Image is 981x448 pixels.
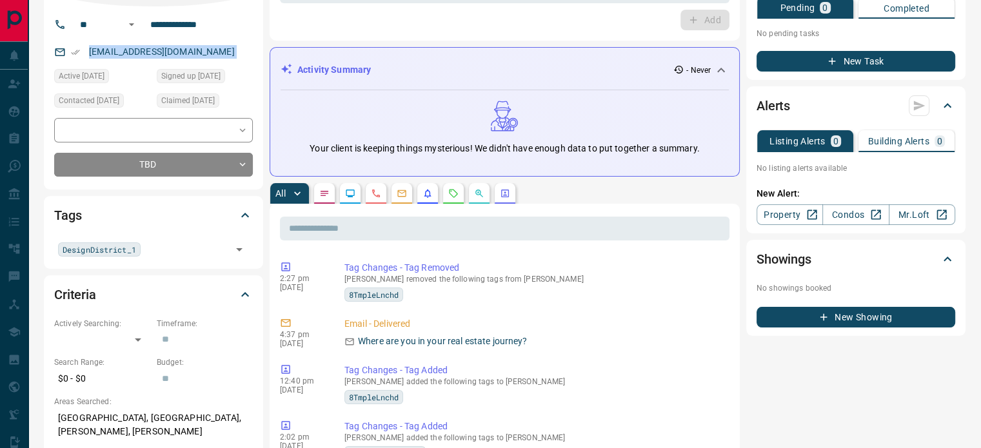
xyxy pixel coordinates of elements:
a: Condos [822,204,889,225]
svg: Listing Alerts [422,188,433,199]
h2: Criteria [54,284,96,305]
button: New Showing [757,307,955,327]
button: New Task [757,51,955,72]
p: [DATE] [280,339,325,348]
p: [DATE] [280,283,325,292]
p: All [275,189,286,198]
p: No listing alerts available [757,162,955,174]
div: Wed Sep 08 2021 [157,69,253,87]
h2: Tags [54,205,81,226]
div: TBD [54,153,253,177]
p: 0 [822,3,827,12]
a: Property [757,204,823,225]
span: Signed up [DATE] [161,70,221,83]
svg: Lead Browsing Activity [345,188,355,199]
div: Fri Sep 10 2021 [54,93,150,112]
p: Search Range: [54,356,150,368]
p: Activity Summary [297,63,371,77]
div: Tags [54,200,253,231]
span: Active [DATE] [59,70,104,83]
svg: Calls [371,188,381,199]
button: Open [124,17,139,32]
p: Listing Alerts [769,137,826,146]
p: 12:40 pm [280,376,325,385]
p: 2:27 pm [280,274,325,283]
h2: Alerts [757,95,790,116]
p: 4:37 pm [280,330,325,339]
svg: Agent Actions [500,188,510,199]
p: Where are you in your real estate journey? [358,335,528,348]
p: Email - Delivered [344,317,724,331]
svg: Email Verified [71,48,80,57]
p: - Never [686,64,711,76]
p: Completed [884,4,929,13]
p: 0 [833,137,838,146]
p: [PERSON_NAME] added the following tags to [PERSON_NAME] [344,433,724,442]
p: Pending [780,3,815,12]
svg: Emails [397,188,407,199]
svg: Requests [448,188,459,199]
svg: Opportunities [474,188,484,199]
p: No showings booked [757,282,955,294]
div: Alerts [757,90,955,121]
p: Areas Searched: [54,396,253,407]
p: Tag Changes - Tag Added [344,364,724,377]
div: Activity Summary- Never [281,58,729,82]
span: Contacted [DATE] [59,94,119,107]
span: Claimed [DATE] [161,94,215,107]
p: Timeframe: [157,318,253,329]
h2: Showings [757,249,811,269]
p: Budget: [157,356,253,368]
p: New Alert: [757,187,955,200]
p: Your client is keeping things mysterious! We didn't have enough data to put together a summary. [310,142,699,155]
p: 0 [937,137,942,146]
a: Mr.Loft [889,204,955,225]
button: Open [230,240,248,258]
p: Tag Changes - Tag Added [344,420,724,433]
p: $0 - $0 [54,368,150,389]
a: [EMAIL_ADDRESS][DOMAIN_NAME] [89,46,235,57]
p: [GEOGRAPHIC_DATA], [GEOGRAPHIC_DATA], [PERSON_NAME], [PERSON_NAME] [54,407,253,442]
p: [PERSON_NAME] removed the following tags from [PERSON_NAME] [344,275,724,284]
span: 8TmpleLnchd [349,288,399,301]
div: Fri Sep 10 2021 [157,93,253,112]
svg: Notes [319,188,330,199]
p: Tag Changes - Tag Removed [344,261,724,275]
p: Actively Searching: [54,318,150,329]
p: Building Alerts [868,137,929,146]
p: No pending tasks [757,24,955,43]
span: DesignDistrict_1 [63,243,136,256]
p: [DATE] [280,385,325,394]
p: 2:02 pm [280,433,325,442]
p: [PERSON_NAME] added the following tags to [PERSON_NAME] [344,377,724,386]
div: Criteria [54,279,253,310]
span: 8TmpleLnchd [349,391,399,404]
div: Mon Sep 13 2021 [54,69,150,87]
div: Showings [757,244,955,275]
